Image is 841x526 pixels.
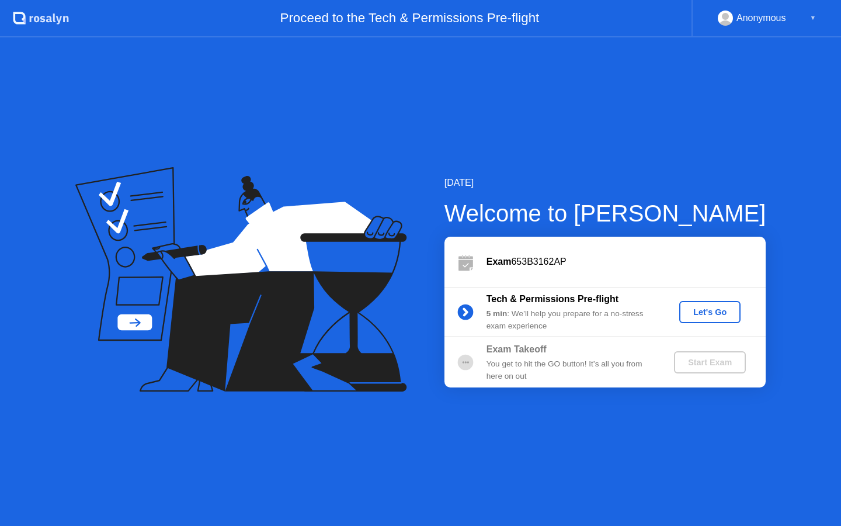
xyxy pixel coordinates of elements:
div: You get to hit the GO button! It’s all you from here on out [486,358,655,382]
b: 5 min [486,309,508,318]
div: Anonymous [736,11,786,26]
b: Exam [486,257,512,267]
button: Start Exam [674,351,746,373]
div: : We’ll help you prepare for a no-stress exam experience [486,308,655,332]
div: Let's Go [684,307,736,317]
button: Let's Go [679,301,741,323]
div: ▼ [810,11,816,26]
b: Tech & Permissions Pre-flight [486,294,618,304]
div: Start Exam [679,358,741,367]
div: [DATE] [444,176,766,190]
div: 653B3162AP [486,255,766,269]
b: Exam Takeoff [486,344,547,354]
div: Welcome to [PERSON_NAME] [444,196,766,231]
